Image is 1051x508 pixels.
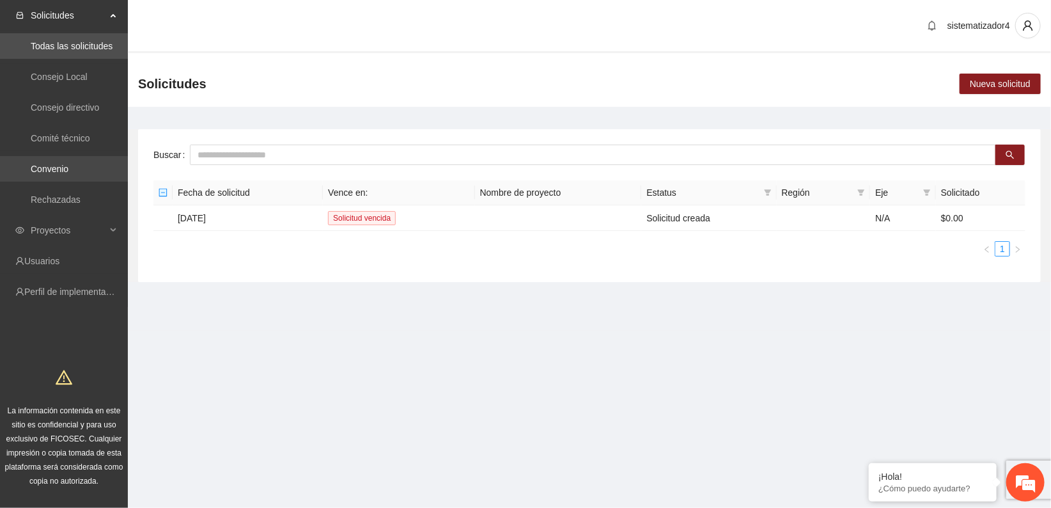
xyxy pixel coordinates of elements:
[979,241,995,257] button: left
[24,256,59,266] a: Usuarios
[1014,246,1022,253] span: right
[31,194,81,205] a: Rechazadas
[855,183,868,202] span: filter
[870,205,936,231] td: N/A
[878,484,987,493] p: ¿Cómo puedo ayudarte?
[947,20,1010,31] span: sistematizador4
[323,180,474,205] th: Vence en:
[31,133,90,143] a: Comité técnico
[875,186,918,200] span: Eje
[641,205,776,231] td: Solicitud creada
[210,6,240,37] div: Minimizar ventana de chat en vivo
[960,74,1041,94] button: Nueva solicitud
[31,3,106,28] span: Solicitudes
[66,65,215,82] div: Chatee con nosotros ahora
[328,211,396,225] span: Solicitud vencida
[31,218,106,243] span: Proyectos
[475,180,642,205] th: Nombre de proyecto
[936,180,1025,205] th: Solicitado
[970,77,1031,91] span: Nueva solicitud
[921,183,933,202] span: filter
[1016,20,1040,31] span: user
[979,241,995,257] li: Previous Page
[1006,150,1015,161] span: search
[764,189,772,196] span: filter
[995,242,1009,256] a: 1
[56,369,72,386] span: warning
[74,171,176,300] span: Estamos en línea.
[24,287,124,297] a: Perfil de implementadora
[15,11,24,20] span: inbox
[1015,13,1041,38] button: user
[31,72,88,82] a: Consejo Local
[138,74,206,94] span: Solicitudes
[173,205,323,231] td: [DATE]
[983,246,991,253] span: left
[31,41,113,51] a: Todas las solicitudes
[159,188,167,197] span: minus-square
[995,241,1010,257] li: 1
[173,180,323,205] th: Fecha de solicitud
[857,189,865,196] span: filter
[31,102,99,113] a: Consejo directivo
[761,183,774,202] span: filter
[923,20,942,31] span: bell
[1010,241,1025,257] button: right
[923,189,931,196] span: filter
[15,226,24,235] span: eye
[31,164,68,174] a: Convenio
[995,145,1025,165] button: search
[6,349,244,394] textarea: Escriba su mensaje y pulse “Intro”
[878,472,987,482] div: ¡Hola!
[153,145,190,165] label: Buscar
[922,15,942,36] button: bell
[782,186,853,200] span: Región
[936,205,1025,231] td: $0.00
[646,186,758,200] span: Estatus
[1010,241,1025,257] li: Next Page
[5,406,123,486] span: La información contenida en este sitio es confidencial y para uso exclusivo de FICOSEC. Cualquier...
